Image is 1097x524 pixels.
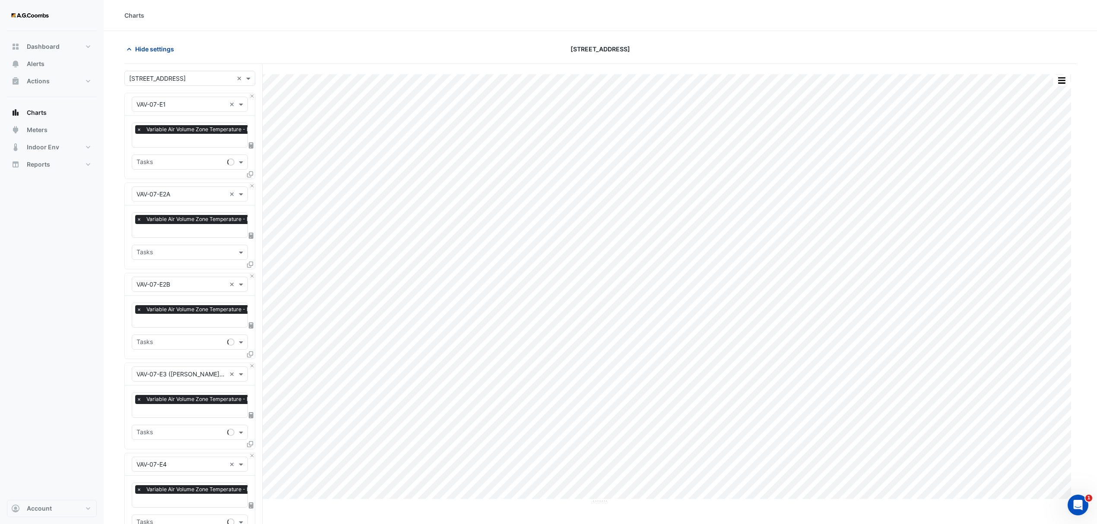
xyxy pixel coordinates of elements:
button: Close [249,183,255,189]
span: Clone Favourites and Tasks from this Equipment to other Equipment [247,441,253,448]
button: Hide settings [124,41,180,57]
iframe: Intercom live chat [1068,495,1088,515]
button: Charts [7,104,97,121]
button: Account [7,500,97,517]
span: 1 [1085,495,1092,502]
span: Charts [27,108,47,117]
span: Dashboard [27,42,60,51]
span: Clone Favourites and Tasks from this Equipment to other Equipment [247,170,253,178]
span: Variable Air Volume Zone Temperature - L07, VAV-07-E2A [144,215,290,224]
span: × [135,125,143,134]
button: Dashboard [7,38,97,55]
span: Alerts [27,60,44,68]
span: × [135,215,143,224]
span: Clear [229,369,237,379]
span: Indoor Env [27,143,59,152]
span: Choose Function [247,142,255,149]
button: Close [249,93,255,99]
span: Variable Air Volume Zone Temperature - L07, VAV-07-E3 [144,395,287,404]
app-icon: Actions [11,77,20,85]
span: Choose Function [247,322,255,329]
div: Charts [124,11,144,20]
button: Indoor Env [7,139,97,156]
span: × [135,485,143,494]
app-icon: Indoor Env [11,143,20,152]
div: Tasks [135,157,153,168]
span: Clear [229,460,237,469]
app-icon: Meters [11,126,20,134]
button: Close [249,273,255,279]
span: × [135,395,143,404]
span: [STREET_ADDRESS] [571,44,630,54]
app-icon: Dashboard [11,42,20,51]
button: More Options [1053,75,1070,86]
app-icon: Reports [11,160,20,169]
span: Clone Favourites and Tasks from this Equipment to other Equipment [247,350,253,358]
button: Close [249,363,255,369]
button: Alerts [7,55,97,73]
app-icon: Charts [11,108,20,117]
button: Close [249,453,255,459]
button: Actions [7,73,97,90]
span: Reports [27,160,50,169]
span: Clear [229,280,237,289]
span: Meters [27,126,48,134]
span: Clear [229,100,237,109]
span: Clear [237,74,244,83]
button: Reports [7,156,97,173]
div: Tasks [135,337,153,348]
span: Variable Air Volume Zone Temperature - L07, VAV-07-E2B [144,305,290,314]
button: Meters [7,121,97,139]
span: Variable Air Volume Zone Temperature - L07, VAV-07-E4 [144,485,287,494]
span: Variable Air Volume Zone Temperature - L07, VAV-07-E1 [144,125,286,134]
app-icon: Alerts [11,60,20,68]
span: Choose Function [247,412,255,419]
span: × [135,305,143,314]
img: Company Logo [10,7,49,24]
span: Choose Function [247,232,255,239]
span: Hide settings [135,44,174,54]
span: Actions [27,77,50,85]
span: Clear [229,189,237,199]
span: Clone Favourites and Tasks from this Equipment to other Equipment [247,261,253,268]
div: Tasks [135,247,153,259]
span: Account [27,504,52,513]
span: Choose Function [247,502,255,509]
div: Tasks [135,427,153,439]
